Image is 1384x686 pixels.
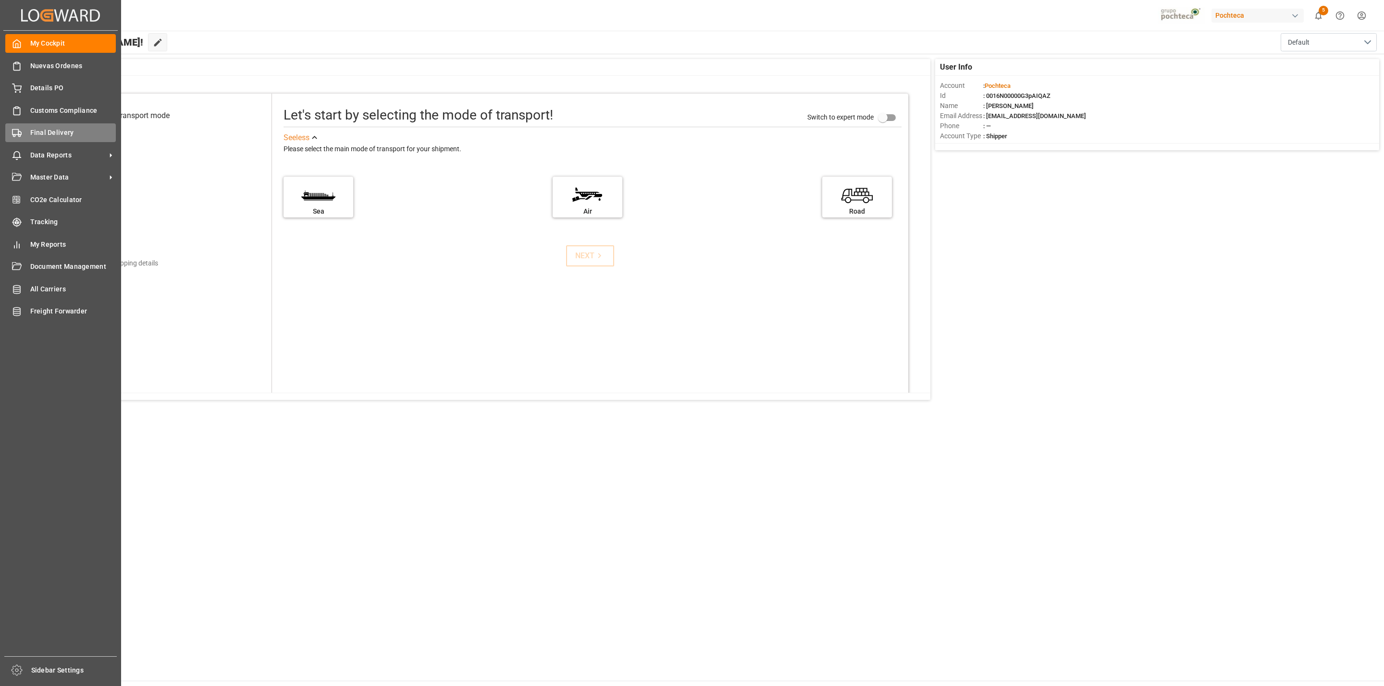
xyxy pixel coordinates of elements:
span: Account [940,81,983,91]
a: My Cockpit [5,34,116,53]
span: Email Address [940,111,983,121]
button: open menu [1281,33,1377,51]
span: : Shipper [983,132,1007,140]
a: Details PO [5,79,116,97]
div: Add shipping details [98,258,158,268]
span: : 0016N00000G3pAIQAZ [983,92,1050,99]
span: All Carriers [30,284,116,294]
div: See less [284,132,309,144]
span: My Cockpit [30,38,116,48]
a: Customs Compliance [5,101,116,120]
div: Pochteca [1211,9,1304,23]
span: Freight Forwarder [30,306,116,316]
div: Sea [288,206,348,217]
span: Default [1288,37,1310,48]
span: Final Delivery [30,128,116,138]
span: CO2e Calculator [30,195,116,205]
span: Account Type [940,131,983,141]
span: : [EMAIL_ADDRESS][DOMAIN_NAME] [983,112,1086,120]
a: Freight Forwarder [5,302,116,321]
span: Customs Compliance [30,106,116,116]
div: Road [827,206,887,217]
a: All Carriers [5,279,116,298]
a: Document Management [5,257,116,276]
a: CO2e Calculator [5,190,116,209]
span: Sidebar Settings [31,665,117,675]
span: Tracking [30,217,116,227]
span: Data Reports [30,150,106,160]
div: Air [557,206,618,217]
span: Document Management [30,262,116,272]
div: NEXT [575,250,605,262]
div: Select transport mode [95,110,170,121]
span: User Info [940,61,972,73]
button: Help Center [1329,5,1351,26]
span: : [PERSON_NAME] [983,102,1034,109]
span: Id [940,91,983,101]
div: Let's start by selecting the mode of transport! [284,105,553,125]
button: show 5 new notifications [1308,5,1329,26]
span: My Reports [30,240,116,250]
span: Switch to expert mode [807,113,874,121]
a: Nuevas Ordenes [5,56,116,75]
span: Nuevas Ordenes [30,61,116,71]
span: Phone [940,121,983,131]
span: Pochteca [985,82,1011,89]
span: Name [940,101,983,111]
div: Please select the main mode of transport for your shipment. [284,144,902,155]
span: : — [983,122,991,130]
span: : [983,82,1011,89]
a: My Reports [5,235,116,253]
a: Tracking [5,213,116,231]
span: Details PO [30,83,116,93]
span: 5 [1319,6,1328,15]
button: Pochteca [1211,6,1308,24]
button: NEXT [566,245,614,266]
a: Final Delivery [5,123,116,142]
span: Master Data [30,172,106,182]
img: pochtecaImg.jpg_1689854062.jpg [1158,7,1205,24]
